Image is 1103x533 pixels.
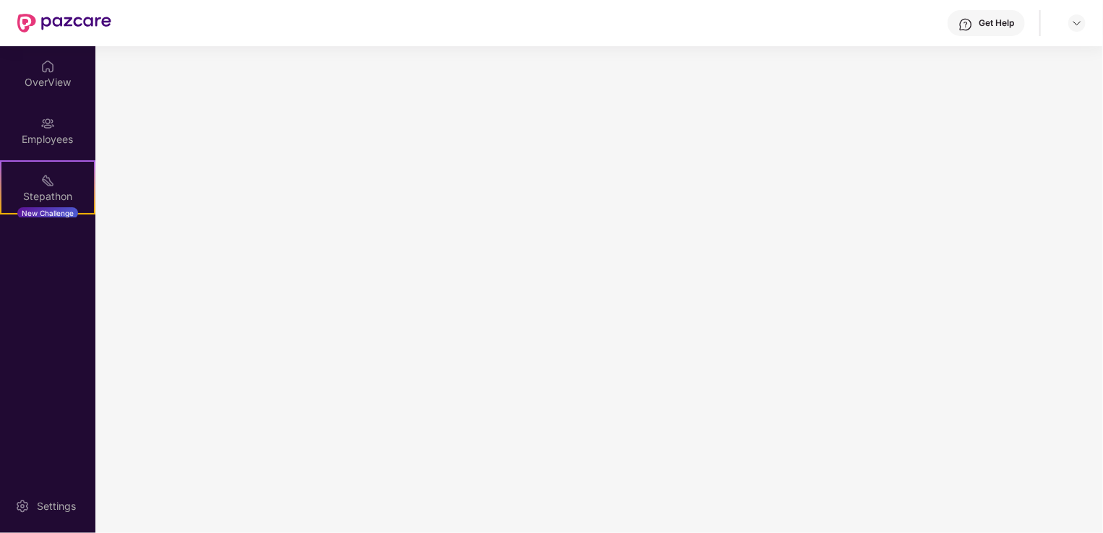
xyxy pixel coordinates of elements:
div: Get Help [979,17,1014,29]
img: svg+xml;base64,PHN2ZyBpZD0iU2V0dGluZy0yMHgyMCIgeG1sbnM9Imh0dHA6Ly93d3cudzMub3JnLzIwMDAvc3ZnIiB3aW... [15,499,30,513]
div: Stepathon [1,189,94,204]
img: svg+xml;base64,PHN2ZyBpZD0iSGVscC0zMngzMiIgeG1sbnM9Imh0dHA6Ly93d3cudzMub3JnLzIwMDAvc3ZnIiB3aWR0aD... [958,17,973,32]
img: svg+xml;base64,PHN2ZyBpZD0iSG9tZSIgeG1sbnM9Imh0dHA6Ly93d3cudzMub3JnLzIwMDAvc3ZnIiB3aWR0aD0iMjAiIG... [40,59,55,74]
img: New Pazcare Logo [17,14,111,32]
img: svg+xml;base64,PHN2ZyBpZD0iRW1wbG95ZWVzIiB4bWxucz0iaHR0cDovL3d3dy53My5vcmcvMjAwMC9zdmciIHdpZHRoPS... [40,116,55,131]
div: New Challenge [17,207,78,219]
div: Settings [33,499,80,513]
img: svg+xml;base64,PHN2ZyBpZD0iRHJvcGRvd24tMzJ4MzIiIHhtbG5zPSJodHRwOi8vd3d3LnczLm9yZy8yMDAwL3N2ZyIgd2... [1071,17,1083,29]
img: svg+xml;base64,PHN2ZyB4bWxucz0iaHR0cDovL3d3dy53My5vcmcvMjAwMC9zdmciIHdpZHRoPSIyMSIgaGVpZ2h0PSIyMC... [40,173,55,188]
